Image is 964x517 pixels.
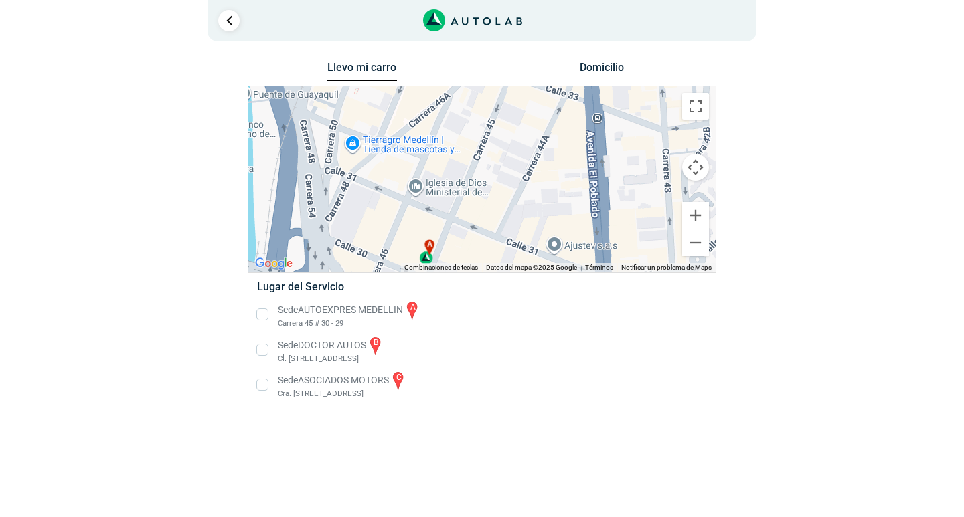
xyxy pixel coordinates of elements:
span: a [427,239,432,251]
a: Notificar un problema de Maps [621,264,712,271]
a: Términos [585,264,613,271]
img: Google [252,255,296,272]
button: Controles de visualización del mapa [682,154,709,181]
button: Domicilio [567,61,637,80]
button: Ampliar [682,202,709,229]
button: Combinaciones de teclas [404,263,478,272]
button: Llevo mi carro [327,61,397,82]
button: Reducir [682,229,709,256]
a: Link al sitio de autolab [423,13,523,26]
a: Ir al paso anterior [218,10,240,31]
button: Cambiar a la vista en pantalla completa [682,93,709,120]
span: Datos del mapa ©2025 Google [486,264,577,271]
h5: Lugar del Servicio [257,280,706,293]
a: Abre esta zona en Google Maps (se abre en una nueva ventana) [252,255,296,272]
